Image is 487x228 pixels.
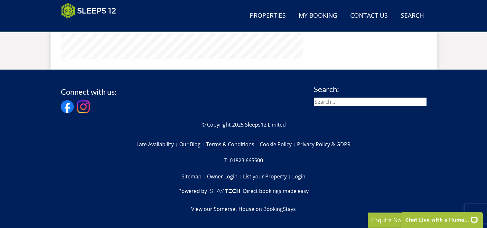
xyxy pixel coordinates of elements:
p: Enquire Now [371,216,468,224]
iframe: Customer reviews powered by Trustpilot [58,23,125,28]
a: Cookie Policy [260,139,297,150]
a: Properties [247,9,288,23]
p: © Copyright 2025 Sleeps12 Limited [61,121,426,128]
a: Sitemap [182,171,207,182]
a: Owner Login [207,171,243,182]
a: Our Blog [179,139,206,150]
a: View our Somerset House on BookingStays [191,205,296,213]
a: Late Availability [136,139,179,150]
img: Instagram [77,100,90,113]
input: Search... [314,98,426,106]
a: Privacy Policy & GDPR [297,139,351,150]
a: Contact Us [348,9,390,23]
img: Sleeps 12 [61,3,116,19]
img: scrumpy.png [210,187,240,195]
img: Facebook [61,100,74,113]
a: Login [292,171,305,182]
a: Powered byDirect bookings made easy [178,187,309,195]
h3: Search: [314,85,426,93]
a: Search [398,9,426,23]
h3: Connect with us: [61,88,117,96]
a: Terms & Conditions [206,139,260,150]
a: T: 01823 665500 [224,155,263,166]
a: List your Property [243,171,292,182]
a: My Booking [296,9,340,23]
iframe: LiveChat chat widget [397,208,487,228]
